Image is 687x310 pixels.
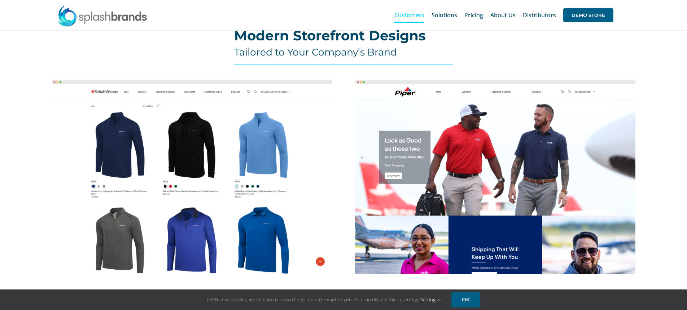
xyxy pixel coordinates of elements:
[464,4,483,27] a: Pricing
[394,12,424,18] span: Customers
[207,296,441,303] span: Hi! We use cookies, which help us show things more relevant to you. You can disable this in setti...
[394,4,613,27] nav: Main Menu Sticky
[563,4,613,27] a: DEMO STORE
[523,4,556,27] a: Distributors
[57,5,148,27] img: SplashBrands.com Logo
[523,12,556,18] span: Distributors
[234,28,453,43] h2: Modern Storefront Designs
[464,12,483,18] span: Pricing
[490,12,516,18] span: About Us
[432,12,457,18] span: Solutions
[563,8,613,22] span: DEMO STORE
[451,292,480,307] a: OK
[394,4,424,27] a: Customers
[234,46,453,58] h4: Tailored to Your Company’s Brand
[420,296,441,303] a: Settings
[52,80,332,274] img: screely-1684685632603.png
